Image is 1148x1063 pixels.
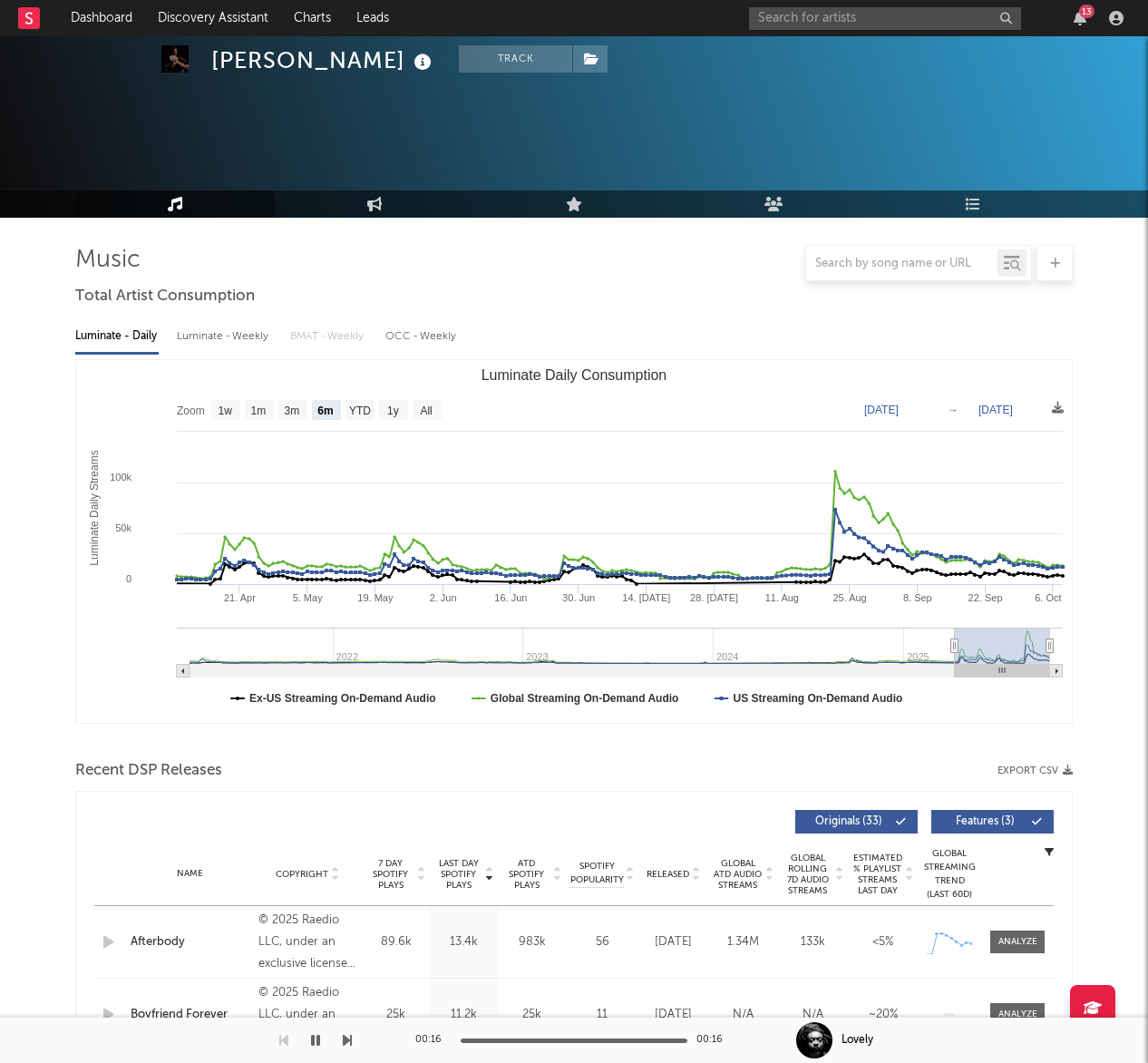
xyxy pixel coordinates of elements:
[415,1029,452,1051] div: 00:16
[713,1006,773,1024] div: N/A
[570,933,634,951] div: 56
[690,592,738,603] text: 28. [DATE]
[842,1032,873,1048] div: Lovely
[293,592,324,603] text: 5. May
[211,45,436,75] div: [PERSON_NAME]
[420,405,432,417] text: All
[643,933,704,951] div: [DATE]
[1079,5,1094,18] div: 13
[713,858,763,891] span: Global ATD Audio Streams
[177,321,272,352] div: Luminate - Weekly
[366,1006,425,1024] div: 25k
[76,360,1072,723] svg: Luminate Daily Consumption
[387,405,399,417] text: 1y
[131,933,249,951] a: Afterbody
[943,816,1026,827] span: Features ( 3 )
[434,933,493,951] div: 13.4k
[807,816,890,827] span: Originals ( 33 )
[75,286,255,307] span: Total Artist Consumption
[249,692,436,705] text: Ex-US Streaming On-Demand Audio
[258,982,357,1048] div: © 2025 Raedio LLC, under an exclusive license to Def Jam Recordings, a division of UMG Recordings...
[75,760,222,782] span: Recent DSP Releases
[494,592,527,603] text: 16. Jun
[177,405,205,417] text: Zoom
[997,766,1073,776] button: Export CSV
[131,1006,249,1024] a: Boyfriend Forever
[852,853,902,896] span: Estimated % Playlist Streams Last Day
[1074,11,1086,25] button: 13
[647,869,689,880] span: Released
[622,592,670,603] text: 14. [DATE]
[903,592,932,603] text: 8. Sep
[765,592,799,603] text: 11. Aug
[482,367,667,383] text: Luminate Daily Consumption
[643,1006,704,1024] div: [DATE]
[491,692,679,705] text: Global Streaming On-Demand Audio
[224,592,256,603] text: 21. Apr
[385,321,458,352] div: OCC - Weekly
[285,405,300,417] text: 3m
[357,592,394,603] text: 19. May
[795,810,918,834] button: Originals(33)
[366,933,425,951] div: 89.6k
[696,1029,733,1051] div: 00:16
[110,472,131,483] text: 100k
[922,847,977,902] div: Global Streaming Trend (Last 60D)
[570,1006,634,1024] div: 11
[502,858,550,891] span: ATD Spotify Plays
[1035,592,1061,603] text: 6. Oct
[459,45,572,73] button: Track
[430,592,457,603] text: 2. Jun
[948,404,958,416] text: →
[317,405,333,417] text: 6m
[434,1006,493,1024] div: 11.2k
[366,858,414,891] span: 7 Day Spotify Plays
[562,592,595,603] text: 30. Jun
[131,867,249,881] div: Name
[783,853,832,896] span: Global Rolling 7D Audio Streams
[434,858,482,891] span: Last Day Spotify Plays
[276,869,328,880] span: Copyright
[258,910,357,975] div: © 2025 Raedio LLC, under an exclusive license to Def Jam Recordings, a division of UMG Recordings...
[852,1006,913,1024] div: ~ 20 %
[783,933,843,951] div: 133k
[570,860,624,887] span: Spotify Popularity
[219,405,233,417] text: 1w
[713,933,773,951] div: 1.34M
[931,810,1054,834] button: Features(3)
[864,404,899,416] text: [DATE]
[832,592,866,603] text: 25. Aug
[978,404,1013,416] text: [DATE]
[502,933,561,951] div: 983k
[749,7,1021,30] input: Search for artists
[251,405,267,417] text: 1m
[502,1006,561,1024] div: 25k
[115,522,131,533] text: 50k
[126,573,131,584] text: 0
[852,933,913,951] div: <5%
[806,257,997,271] input: Search by song name or URL
[88,450,101,565] text: Luminate Daily Streams
[783,1006,843,1024] div: N/A
[75,321,159,352] div: Luminate - Daily
[733,692,902,705] text: US Streaming On-Demand Audio
[968,592,1003,603] text: 22. Sep
[349,405,371,417] text: YTD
